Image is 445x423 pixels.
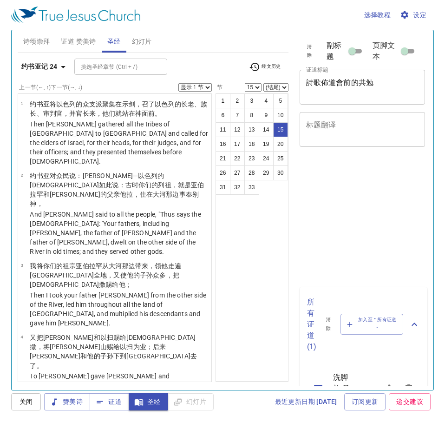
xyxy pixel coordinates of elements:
[30,343,197,369] wh3423: ；后来[PERSON_NAME]
[30,181,204,207] wh1: ，就是亚伯拉罕
[30,100,207,117] wh622: 在示剑
[244,180,259,195] button: 33
[89,110,162,117] wh7860: 来，他们就站在
[230,108,245,123] button: 7
[30,343,197,369] wh6215: 为业
[364,9,391,21] span: 选择教程
[37,200,43,207] wh430: ，
[273,151,288,166] button: 25
[216,137,230,152] button: 16
[333,372,353,405] span: 洗脚礼 圣餐礼
[216,85,223,90] label: 节
[30,181,204,207] wh430: 如此说
[273,108,288,123] button: 10
[30,181,204,207] wh559: ：古时
[347,316,398,332] span: 加入至＂所有证道＂
[19,396,33,408] span: 关闭
[30,334,197,369] wh6215: 赐给
[273,93,288,108] button: 5
[37,110,162,117] wh7218: 、审判官
[30,262,181,288] wh3212: 他走遍[GEOGRAPHIC_DATA]
[259,137,274,152] button: 19
[30,99,209,118] p: 约书亚
[307,297,316,352] p: 所有证道 ( 1 )
[77,61,149,72] input: Type Bible Reference
[30,343,197,369] wh2022: 赐给
[11,7,140,23] img: True Jesus Church
[259,108,274,123] button: 9
[44,393,90,410] button: 赞美诗
[19,85,82,90] label: 上一节 (←, ↑) 下一节 (→, ↓)
[230,137,245,152] button: 17
[259,151,274,166] button: 24
[30,371,209,409] p: To [PERSON_NAME] gave [PERSON_NAME] and [PERSON_NAME]. To [PERSON_NAME] gave the mountains of [GE...
[244,93,259,108] button: 3
[324,316,333,332] span: 清除
[244,122,259,137] button: 13
[305,43,314,59] span: 清除
[107,36,121,47] span: 圣经
[216,93,230,108] button: 1
[275,396,337,408] span: 最近更新日期 [DATE]
[327,40,347,62] span: 副标题
[155,110,161,117] wh6440: 。
[142,110,161,117] wh430: 面前
[389,393,431,410] a: 递交建议
[105,281,132,288] wh3327: 赐
[30,262,181,288] wh85: 从大河
[20,334,23,339] span: 4
[216,108,230,123] button: 6
[244,108,259,123] button: 8
[259,122,274,137] button: 14
[30,172,204,207] wh5971: 说
[30,343,197,369] wh3327: ，将[PERSON_NAME]
[273,165,288,180] button: 30
[402,9,426,21] span: 设定
[61,36,96,47] span: 证道 赞美诗
[20,263,23,268] span: 3
[216,151,230,166] button: 21
[136,396,161,408] span: 圣经
[318,314,338,334] button: 清除
[30,100,207,117] wh3091: 将以色列
[300,41,320,61] button: 清除
[30,334,197,369] wh5414: [DEMOGRAPHIC_DATA]撒
[20,101,23,106] span: 1
[352,396,379,408] span: 订阅更新
[30,172,204,207] wh559: ：[PERSON_NAME]
[273,137,288,152] button: 20
[344,393,386,410] a: 订阅更新
[30,262,181,288] wh3947: ，领
[30,352,197,369] wh3381: 到[GEOGRAPHIC_DATA]
[259,165,274,180] button: 29
[30,181,204,207] wh5769: 你们的列祖
[230,151,245,166] button: 22
[296,157,401,284] iframe: from-child
[30,172,204,207] wh3091: 对众民
[30,200,43,207] wh312: 神
[230,93,245,108] button: 2
[360,7,395,24] button: 选择教程
[97,396,122,408] span: 证道
[132,36,152,47] span: 幻灯片
[273,122,288,137] button: 15
[216,165,230,180] button: 26
[30,261,209,289] p: 我将你们的祖宗
[259,93,274,108] button: 4
[30,100,207,117] wh3478: 的众支派
[11,393,41,410] button: 关闭
[30,333,209,370] p: 又把[PERSON_NAME]
[30,291,209,328] p: Then I took your father [PERSON_NAME] from the other side of the River, led him throughout all th...
[30,262,181,288] wh5104: 那边
[30,352,197,369] wh1121: 下
[135,110,162,117] wh3320: 神
[30,334,197,369] wh3290: 和以扫
[306,78,419,96] textarea: 詩歌佈道會前的共勉
[30,262,181,288] wh1: 亚伯拉罕
[90,393,129,410] button: 证道
[300,362,427,416] ul: sermon lineup list
[244,165,259,180] button: 28
[129,393,168,410] button: 圣经
[30,343,197,369] wh8165: 山
[340,314,404,334] button: 加入至＂所有证道＂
